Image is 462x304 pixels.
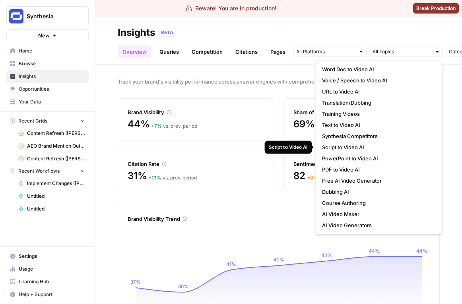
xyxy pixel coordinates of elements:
[27,205,85,212] span: Untitled
[19,60,85,67] span: Browse
[322,177,433,185] span: Free AI Video Generator
[178,283,188,289] tspan: 36%
[6,263,89,275] a: Usage
[307,174,353,181] div: vs. prev. period
[6,57,89,70] a: Browse
[226,261,236,267] tspan: 41%
[18,117,47,125] span: Recent Grids
[187,45,227,58] a: Competition
[413,3,459,14] button: Break Production
[293,170,305,182] span: 82
[321,252,332,258] tspan: 43%
[6,45,89,57] a: Home
[322,88,433,95] span: URL to Video AI
[27,12,75,20] span: Synthesia
[322,76,433,84] span: Voice / Speech to Video AI
[322,65,433,73] span: Word Doc to Video AI
[128,170,147,182] span: 31%
[416,248,427,254] tspan: 44%
[128,215,430,223] div: Brand Visibility Trend
[19,265,85,273] span: Usage
[9,9,23,23] img: Synthesia Logo
[38,31,50,39] span: New
[158,29,176,37] div: BETA
[373,48,431,56] input: All Topics
[27,142,85,150] span: AEO Brand Mention Outreach - [PERSON_NAME]
[19,47,85,55] span: Home
[322,132,433,140] span: Synthesia Competitors
[15,177,89,190] a: Implement Changes ([PERSON_NAME]'s edit)
[15,190,89,203] a: Untitled
[6,250,89,263] a: Settings
[19,278,85,285] span: Learning Hub
[155,45,184,58] a: Queries
[6,288,89,301] button: Help + Support
[307,175,318,181] span: + 0 %
[293,108,430,116] div: Share of Voice
[151,123,197,130] div: vs. prev. period
[15,127,89,140] a: Content Refresh ([PERSON_NAME]'s edit)
[266,45,290,58] a: Pages
[27,155,85,162] span: Content Refresh ([PERSON_NAME])
[148,175,161,181] span: + 13 %
[322,154,433,162] span: PowerPoint to Video AI
[118,45,151,58] a: Overview
[6,29,89,41] button: New
[118,78,440,86] span: Track your brand's visibility performance across answer engines with comprehensive metrics.
[118,26,155,39] div: Insights
[186,4,276,12] div: Beware! You are in production!
[18,168,60,175] span: Recent Workflows
[27,130,85,137] span: Content Refresh ([PERSON_NAME]'s edit)
[6,83,89,95] a: Opportunities
[293,160,430,168] div: Sentiment Score
[19,86,85,93] span: Opportunities
[416,5,456,12] span: Break Production
[322,210,433,218] span: AI Video Maker
[322,143,433,151] span: Script to Video AI
[322,121,433,129] span: Text to Video AI
[269,144,308,151] div: Script to Video AI
[148,174,197,181] div: vs. prev. period
[293,118,314,131] span: 69%
[6,70,89,83] a: Insights
[128,118,149,131] span: 44%
[322,188,433,196] span: Dubbing AI
[6,6,89,26] button: Workspace: Synthesia
[19,73,85,80] span: Insights
[128,108,264,116] div: Brand Visibility
[15,203,89,215] a: Untitled
[322,110,433,118] span: Training Videos
[6,165,89,177] button: Recent Workflows
[6,95,89,108] a: Your Data
[151,123,162,129] span: + 7 %
[231,45,262,58] a: Citations
[322,99,433,107] span: Translation/Dubbing
[322,199,433,207] span: Course Authoring
[128,160,264,168] div: Citation Rate
[130,279,141,285] tspan: 37%
[6,275,89,288] a: Learning Hub
[19,291,85,298] span: Help + Support
[322,221,433,229] span: AI Video Generators
[274,257,284,263] tspan: 42%
[296,48,355,56] input: All Platforms
[19,98,85,105] span: Your Data
[27,193,85,200] span: Untitled
[15,152,89,165] a: Content Refresh ([PERSON_NAME])
[6,115,89,127] button: Recent Grids
[322,166,433,173] span: PDF to Video AI
[369,248,380,254] tspan: 44%
[15,140,89,152] a: AEO Brand Mention Outreach - [PERSON_NAME]
[19,253,85,260] span: Settings
[27,180,85,187] span: Implement Changes ([PERSON_NAME]'s edit)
